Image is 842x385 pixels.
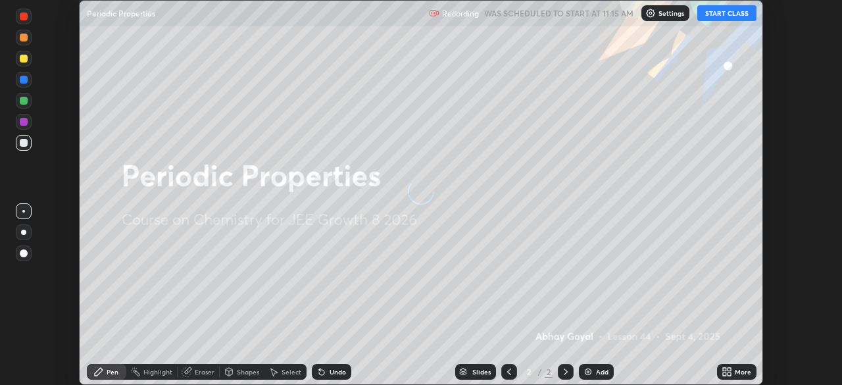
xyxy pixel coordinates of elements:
div: / [538,368,542,376]
div: 2 [522,368,535,376]
div: Pen [107,369,118,375]
img: class-settings-icons [645,8,656,18]
div: 2 [545,366,553,378]
p: Recording [442,9,479,18]
div: Highlight [143,369,172,375]
img: add-slide-button [583,367,593,377]
div: Slides [472,369,491,375]
button: START CLASS [697,5,756,21]
div: Undo [330,369,346,375]
h5: WAS SCHEDULED TO START AT 11:15 AM [484,7,633,19]
p: Settings [658,10,684,16]
div: Select [282,369,301,375]
img: recording.375f2c34.svg [429,8,439,18]
p: Periodic Properties [87,8,155,18]
div: Eraser [195,369,214,375]
div: Add [596,369,608,375]
div: More [735,369,751,375]
div: Shapes [237,369,259,375]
